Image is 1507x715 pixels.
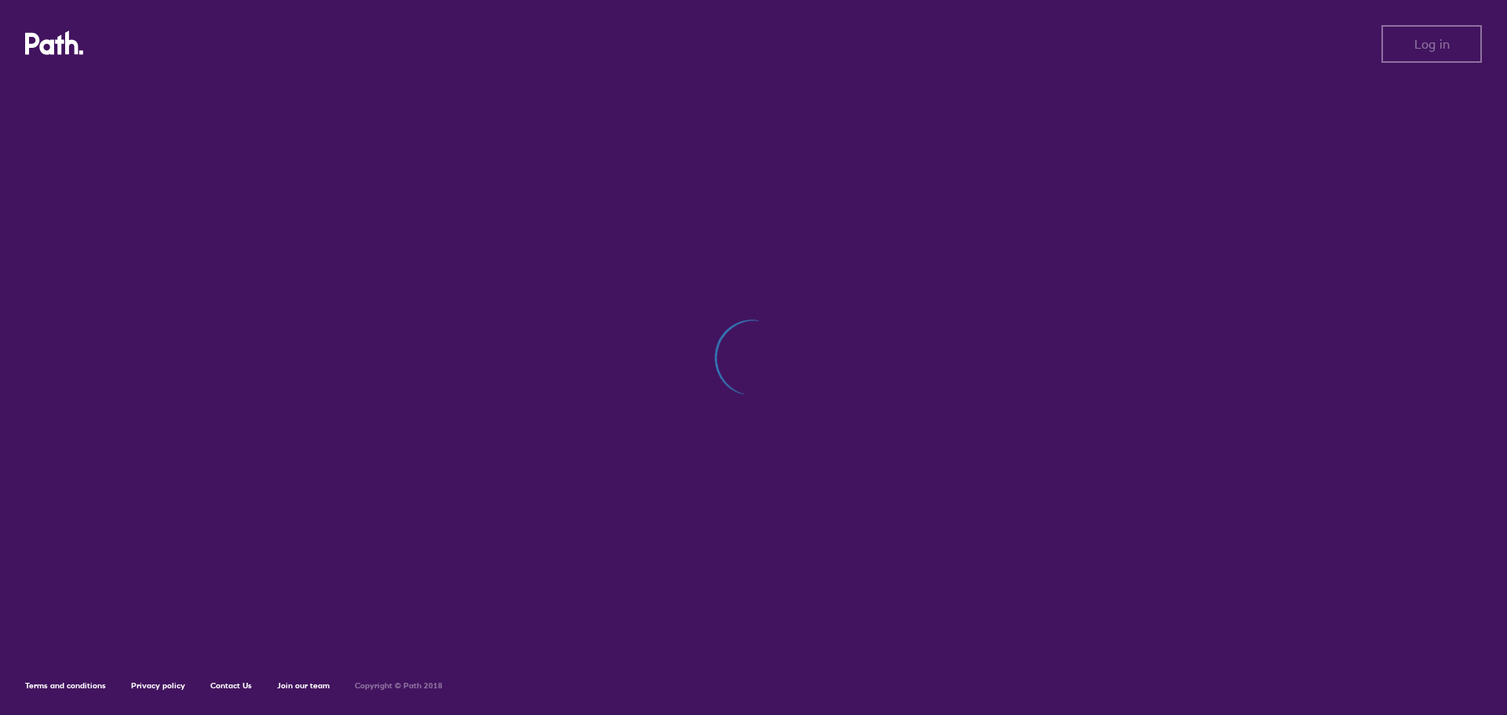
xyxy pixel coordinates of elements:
span: Log in [1414,37,1450,51]
button: Log in [1381,25,1482,63]
a: Join our team [277,680,330,691]
h6: Copyright © Path 2018 [355,681,443,691]
a: Privacy policy [131,680,185,691]
a: Contact Us [210,680,252,691]
a: Terms and conditions [25,680,106,691]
